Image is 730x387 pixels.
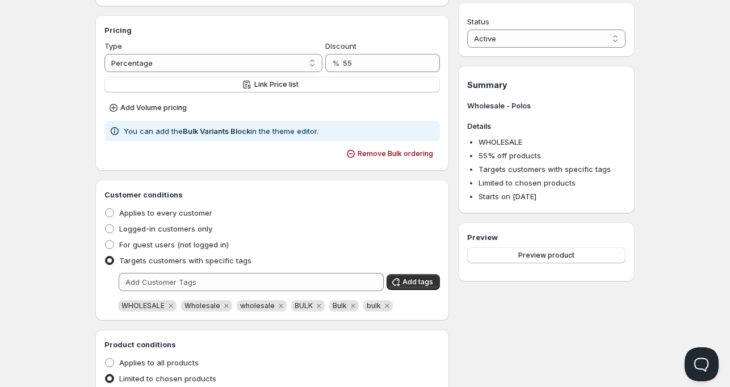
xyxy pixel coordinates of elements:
span: Targets customers with specific tags [119,256,251,265]
h3: Details [467,120,626,132]
h3: Product conditions [104,339,440,350]
button: Remove bulk [382,301,392,311]
span: wholesale [240,301,275,310]
span: Discount [325,41,356,51]
span: WHOLESALE [121,301,165,310]
button: Remove Wholesale [221,301,232,311]
span: For guest users (not logged in) [119,240,229,249]
span: Targets customers with specific tags [479,165,611,174]
h3: Wholesale - Polos [467,100,626,111]
button: Add tags [387,274,440,290]
span: % [332,58,339,68]
span: Applies to every customer [119,208,212,217]
span: Bulk [333,301,347,310]
a: Bulk Variants Block [183,127,250,136]
h3: Preview [467,232,626,243]
button: Add Volume pricing [104,100,194,116]
span: Type [104,41,122,51]
span: Link Price list [254,80,299,89]
span: 55 % off products [479,151,541,160]
span: Preview product [518,251,574,260]
span: Logged-in customers only [119,224,212,233]
button: Remove WHOLESALE [166,301,176,311]
span: Remove Bulk ordering [358,149,433,158]
input: Add Customer Tags [119,273,384,291]
span: WHOLESALE [479,137,522,146]
span: Wholesale [184,301,220,310]
span: BULK [295,301,313,310]
span: Status [467,17,489,26]
span: Add Volume pricing [120,103,187,112]
button: Remove Bulk [348,301,358,311]
iframe: Help Scout Beacon - Open [685,347,719,381]
button: Remove wholesale [276,301,286,311]
span: bulk [367,301,381,310]
h3: Pricing [104,24,440,36]
h3: Customer conditions [104,189,440,200]
button: Preview product [467,247,626,263]
h1: Summary [467,79,626,91]
button: Remove Bulk ordering [342,146,440,162]
span: Applies to all products [119,358,199,367]
button: Link Price list [104,77,440,92]
span: Starts on [DATE] [479,192,536,201]
span: Add tags [402,277,433,287]
p: You can add the in the theme editor. [124,125,318,137]
span: Limited to chosen products [479,178,576,187]
button: Remove BULK [314,301,324,311]
span: Limited to chosen products [119,374,216,383]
